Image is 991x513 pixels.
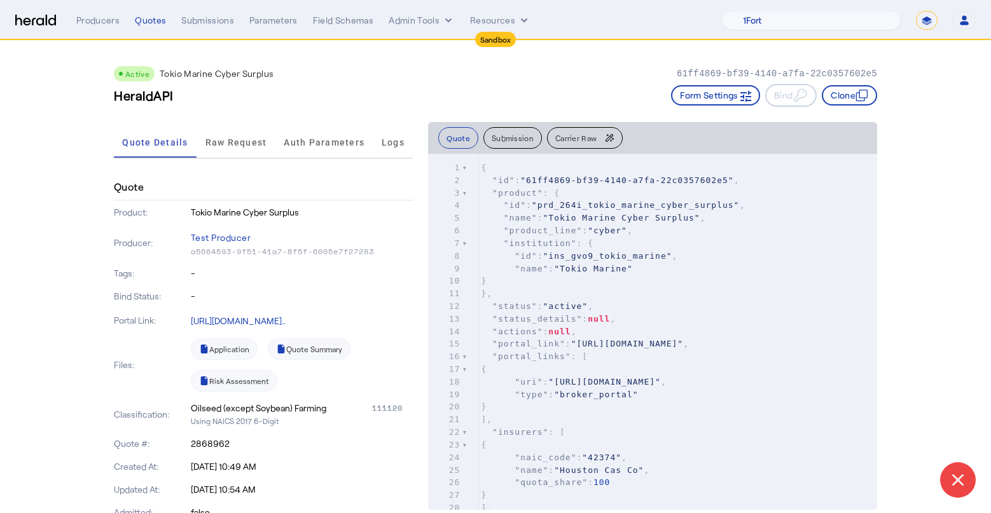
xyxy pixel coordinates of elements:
[555,134,597,142] span: Carrier Raw
[492,301,537,311] span: "status"
[481,314,616,324] span: : ,
[428,161,462,174] div: 1
[191,206,413,219] p: Tokio Marine Cyber Surplus
[481,213,705,222] span: : ,
[191,483,413,496] p: [DATE] 10:54 AM
[191,338,258,360] a: Application
[249,14,298,27] div: Parameters
[582,453,621,462] span: "42374"
[428,464,462,477] div: 25
[428,476,462,489] div: 26
[532,200,740,210] span: "prd_264i_tokio_marine_cyber_surplus"
[428,388,462,401] div: 19
[515,264,548,273] span: "name"
[428,212,462,224] div: 5
[470,14,530,27] button: Resources dropdown menu
[114,359,188,371] p: Files:
[475,32,516,47] div: Sandbox
[15,15,56,27] img: Herald Logo
[481,477,610,487] span: :
[205,138,267,147] span: Raw Request
[548,377,661,386] span: "[URL][DOMAIN_NAME]"
[671,85,760,106] button: Form Settings
[428,287,462,300] div: 11
[428,350,462,363] div: 16
[114,437,188,450] p: Quote #:
[515,465,548,475] span: "name"
[492,427,548,437] span: "insurers"
[114,206,188,219] p: Product:
[382,138,405,147] span: Logs
[481,289,492,298] span: },
[428,439,462,451] div: 23
[191,460,413,473] p: [DATE] 10:49 AM
[114,86,174,104] h3: HeraldAPI
[481,327,576,336] span: : ,
[428,400,462,413] div: 20
[515,477,588,487] span: "quota_share"
[481,377,666,386] span: : ,
[191,247,413,257] p: a5664593-9f51-41a7-8f5f-6005e7f27283
[543,301,588,311] span: "active"
[160,67,274,80] p: Tokio Marine Cyber Surplus
[481,440,487,449] span: {
[515,390,548,399] span: "type"
[481,200,745,210] span: : ,
[428,300,462,313] div: 12
[428,413,462,426] div: 21
[428,376,462,388] div: 18
[428,313,462,325] div: 13
[481,251,677,261] span: : ,
[114,408,188,421] p: Classification:
[114,314,188,327] p: Portal Link:
[114,290,188,303] p: Bind Status:
[504,226,583,235] span: "product_line"
[114,179,144,195] h4: Quote
[515,251,537,261] span: "id"
[428,154,877,510] herald-code-block: quote
[428,199,462,212] div: 4
[504,238,577,248] span: "institution"
[677,67,877,80] p: 61ff4869-bf39-4140-a7fa-22c0357602e5
[76,14,120,27] div: Producers
[481,339,689,348] span: : ,
[481,238,593,248] span: : {
[191,437,413,450] p: 2868962
[481,402,487,411] span: }
[593,477,610,487] span: 100
[191,315,286,326] a: [URL][DOMAIN_NAME]..
[554,264,633,273] span: "Tokio Marine"
[313,14,374,27] div: Field Schemas
[481,465,649,475] span: : ,
[481,188,560,198] span: : {
[428,237,462,250] div: 7
[492,327,543,336] span: "actions"
[481,352,588,361] span: : [
[114,267,188,280] p: Tags:
[191,229,413,247] p: Test Producer
[372,402,413,414] div: 111120
[428,263,462,275] div: 9
[492,188,543,198] span: "product"
[428,363,462,376] div: 17
[284,138,364,147] span: Auth Parameters
[481,453,627,462] span: : ,
[428,174,462,187] div: 2
[181,14,234,27] div: Submissions
[492,314,582,324] span: "status_details"
[481,264,632,273] span: :
[438,127,478,149] button: Quote
[765,84,817,107] button: Bind
[428,426,462,439] div: 22
[483,127,542,149] button: Submission
[520,175,733,185] span: "61ff4869-bf39-4140-a7fa-22c0357602e5"
[481,427,565,437] span: : [
[428,187,462,200] div: 3
[822,85,877,106] button: Clone
[428,325,462,338] div: 14
[492,175,515,185] span: "id"
[481,490,487,500] span: }
[191,402,326,414] div: Oilseed (except Soybean) Farming
[504,200,526,210] span: "id"
[492,339,565,348] span: "portal_link"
